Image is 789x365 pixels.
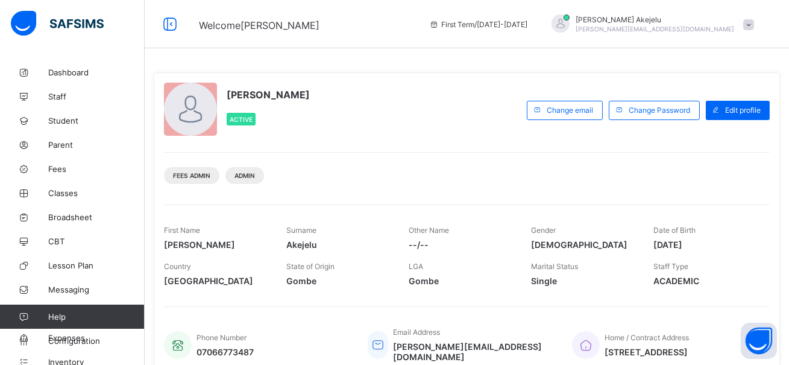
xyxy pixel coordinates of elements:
span: Gender [531,226,556,235]
span: Lesson Plan [48,261,145,270]
span: [PERSON_NAME][EMAIL_ADDRESS][DOMAIN_NAME] [576,25,734,33]
span: Akejelu [286,240,391,250]
span: Other Name [409,226,449,235]
span: Phone Number [196,333,247,342]
span: session/term information [429,20,527,29]
span: Fees [48,164,145,174]
span: Classes [48,188,145,198]
span: CBT [48,236,145,246]
span: Gombe [409,276,513,286]
span: Broadsheet [48,212,145,222]
span: Staff [48,92,145,101]
span: Configuration [48,336,144,346]
span: [PERSON_NAME] [227,89,310,101]
span: Admin [234,172,255,179]
img: safsims [11,11,104,36]
span: Dashboard [48,68,145,77]
span: State of Origin [286,262,335,271]
span: LGA [409,262,423,271]
span: Parent [48,140,145,150]
span: Change Password [629,106,690,115]
span: Surname [286,226,316,235]
span: Home / Contract Address [605,333,689,342]
span: Email Address [393,328,440,337]
span: First Name [164,226,200,235]
span: Messaging [48,285,145,294]
span: 07066773487 [196,347,254,357]
span: --/-- [409,240,513,250]
span: Date of Birth [653,226,696,235]
span: [GEOGRAPHIC_DATA] [164,276,268,286]
span: Active [230,116,253,123]
span: Fees Admin [173,172,210,179]
span: [DATE] [653,240,758,250]
span: [PERSON_NAME] Akejelu [576,15,734,24]
span: Student [48,116,145,125]
span: [PERSON_NAME][EMAIL_ADDRESS][DOMAIN_NAME] [393,341,554,362]
span: Marital Status [531,262,578,271]
span: Help [48,312,144,322]
span: Edit profile [725,106,761,115]
span: Welcome [PERSON_NAME] [199,19,319,31]
span: [PERSON_NAME] [164,240,268,250]
span: [STREET_ADDRESS] [605,347,689,357]
div: AbubakarAkejelu [539,14,760,34]
span: Change email [547,106,593,115]
span: ACADEMIC [653,276,758,286]
span: Staff Type [653,262,688,271]
span: Single [531,276,635,286]
span: Gombe [286,276,391,286]
span: [DEMOGRAPHIC_DATA] [531,240,635,250]
span: Country [164,262,191,271]
button: Open asap [741,323,777,359]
